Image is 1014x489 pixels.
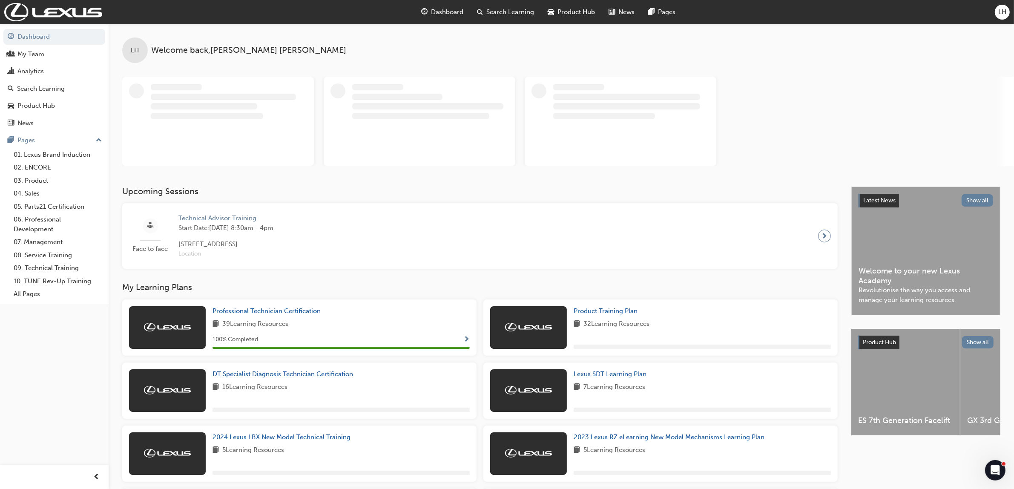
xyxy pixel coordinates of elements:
[422,7,428,17] span: guage-icon
[3,132,105,148] button: Pages
[463,334,470,345] button: Show Progress
[477,7,483,17] span: search-icon
[10,174,105,187] a: 03. Product
[995,5,1010,20] button: LH
[574,433,764,441] span: 2023 Lexus RZ eLearning New Model Mechanisms Learning Plan
[8,120,14,127] span: news-icon
[94,472,100,483] span: prev-icon
[863,197,896,204] span: Latest News
[10,262,105,275] a: 09. Technical Training
[574,432,768,442] a: 2023 Lexus RZ eLearning New Model Mechanisms Learning Plan
[129,210,831,262] a: Face to faceTechnical Advisor TrainingStart Date:[DATE] 8:30am - 4pm[STREET_ADDRESS]Location
[583,382,645,393] span: 7 Learning Resources
[541,3,602,21] a: car-iconProduct Hub
[487,7,534,17] span: Search Learning
[574,319,580,330] span: book-icon
[213,432,354,442] a: 2024 Lexus LBX New Model Technical Training
[122,282,838,292] h3: My Learning Plans
[962,336,994,348] button: Show all
[10,200,105,213] a: 05. Parts21 Certification
[178,239,273,249] span: [STREET_ADDRESS]
[602,3,642,21] a: news-iconNews
[851,329,960,435] a: ES 7th Generation Facelift
[147,221,154,231] span: sessionType_FACE_TO_FACE-icon
[3,81,105,97] a: Search Learning
[144,323,191,331] img: Trak
[8,51,14,58] span: people-icon
[222,319,288,330] span: 39 Learning Resources
[431,7,464,17] span: Dashboard
[213,433,350,441] span: 2024 Lexus LBX New Model Technical Training
[859,285,993,305] span: Revolutionise the way you access and manage your learning resources.
[962,194,994,207] button: Show all
[17,49,44,59] div: My Team
[3,115,105,131] a: News
[213,369,356,379] a: DT Specialist Diagnosis Technician Certification
[463,336,470,344] span: Show Progress
[858,336,994,349] a: Product HubShow all
[505,449,552,457] img: Trak
[574,370,646,378] span: Lexus SDT Learning Plan
[583,445,645,456] span: 5 Learning Resources
[3,29,105,45] a: Dashboard
[96,135,102,146] span: up-icon
[10,148,105,161] a: 01. Lexus Brand Induction
[609,7,615,17] span: news-icon
[574,445,580,456] span: book-icon
[213,370,353,378] span: DT Specialist Diagnosis Technician Certification
[8,137,14,144] span: pages-icon
[144,386,191,394] img: Trak
[178,223,273,233] span: Start Date: [DATE] 8:30am - 4pm
[3,46,105,62] a: My Team
[649,7,655,17] span: pages-icon
[863,339,896,346] span: Product Hub
[8,102,14,110] span: car-icon
[10,187,105,200] a: 04. Sales
[17,135,35,145] div: Pages
[222,382,287,393] span: 16 Learning Resources
[213,445,219,456] span: book-icon
[583,319,649,330] span: 32 Learning Resources
[471,3,541,21] a: search-iconSearch Learning
[151,46,346,55] span: Welcome back , [PERSON_NAME] [PERSON_NAME]
[10,288,105,301] a: All Pages
[144,449,191,457] img: Trak
[213,307,321,315] span: Professional Technician Certification
[129,244,172,254] span: Face to face
[178,213,273,223] span: Technical Advisor Training
[642,3,683,21] a: pages-iconPages
[8,68,14,75] span: chart-icon
[658,7,676,17] span: Pages
[10,213,105,236] a: 06. Professional Development
[415,3,471,21] a: guage-iconDashboard
[4,3,102,21] img: Trak
[8,85,14,93] span: search-icon
[505,323,552,331] img: Trak
[574,382,580,393] span: book-icon
[558,7,595,17] span: Product Hub
[985,460,1005,480] iframe: Intercom live chat
[213,382,219,393] span: book-icon
[17,101,55,111] div: Product Hub
[17,118,34,128] div: News
[213,306,324,316] a: Professional Technician Certification
[222,445,284,456] span: 5 Learning Resources
[122,187,838,196] h3: Upcoming Sessions
[859,266,993,285] span: Welcome to your new Lexus Academy
[178,249,273,259] span: Location
[10,249,105,262] a: 08. Service Training
[131,46,139,55] span: LH
[213,335,258,345] span: 100 % Completed
[17,66,44,76] div: Analytics
[859,194,993,207] a: Latest NewsShow all
[10,275,105,288] a: 10. TUNE Rev-Up Training
[3,27,105,132] button: DashboardMy TeamAnalyticsSearch LearningProduct HubNews
[3,63,105,79] a: Analytics
[822,230,828,242] span: next-icon
[851,187,1000,315] a: Latest NewsShow allWelcome to your new Lexus AcademyRevolutionise the way you access and manage y...
[998,7,1006,17] span: LH
[574,307,638,315] span: Product Training Plan
[213,319,219,330] span: book-icon
[505,386,552,394] img: Trak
